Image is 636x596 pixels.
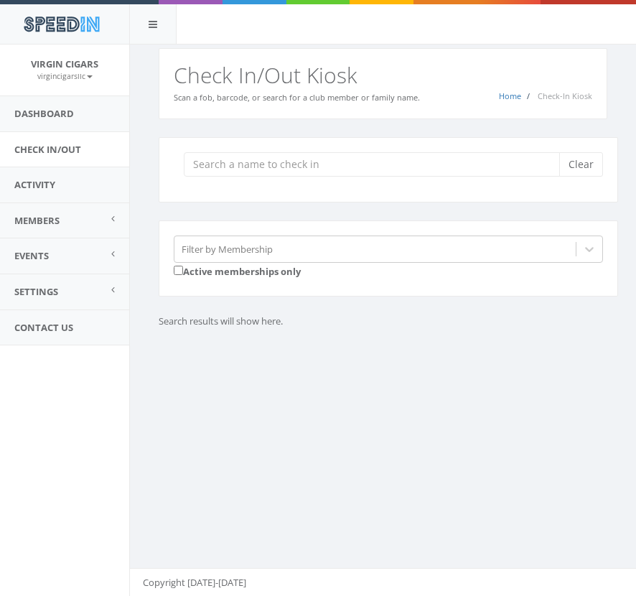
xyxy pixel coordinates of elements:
span: Members [14,214,60,227]
input: Search a name to check in [184,152,570,177]
p: Search results will show here. [159,315,607,328]
small: Scan a fob, barcode, or search for a club member or family name. [174,92,420,103]
a: Home [499,90,521,101]
button: Clear [559,152,603,177]
span: Events [14,249,49,262]
label: Active memberships only [174,263,301,279]
div: Filter by Membership [182,242,273,256]
span: Check-In Kiosk [538,90,592,101]
input: Active memberships only [174,266,183,275]
h2: Check In/Out Kiosk [174,63,592,87]
span: Virgin Cigars [31,57,98,70]
small: virgincigarsllc [37,71,93,81]
a: virgincigarsllc [37,69,93,82]
span: Settings [14,285,58,298]
span: Contact Us [14,321,73,334]
img: speedin_logo.png [17,11,106,37]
